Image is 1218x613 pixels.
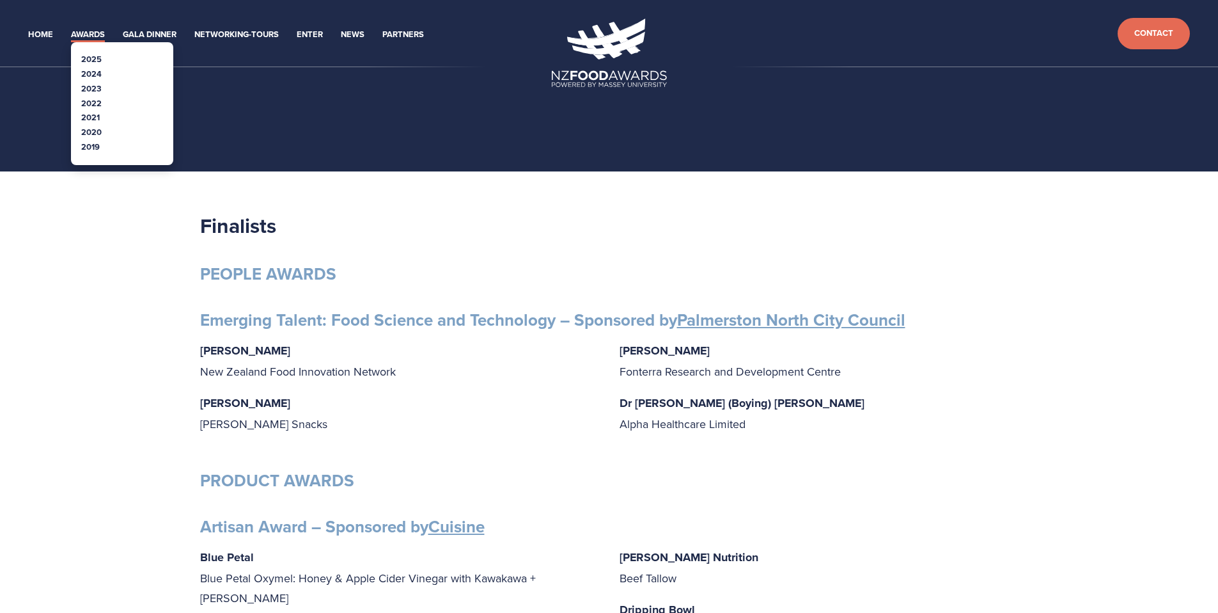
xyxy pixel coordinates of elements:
[620,340,1019,381] p: Fonterra Research and Development Centre
[28,28,53,42] a: Home
[81,83,102,95] a: 2023
[200,262,336,286] strong: PEOPLE AWARDS
[81,68,102,80] a: 2024
[200,395,290,411] strong: [PERSON_NAME]
[200,547,599,609] p: Blue Petal Oxymel: Honey & Apple Cider Vinegar with Kawakawa + [PERSON_NAME]
[382,28,424,42] a: Partners
[620,342,710,359] strong: [PERSON_NAME]
[123,28,176,42] a: Gala Dinner
[81,141,100,153] a: 2019
[200,211,276,241] strong: Finalists
[620,547,1019,588] p: Beef Tallow
[620,393,1019,434] p: Alpha Healthcare Limited
[1118,18,1190,49] a: Contact
[428,514,485,539] a: Cuisine
[620,395,864,411] strong: Dr [PERSON_NAME] (Boying) [PERSON_NAME]
[81,111,100,123] a: 2021
[200,308,905,332] strong: Emerging Talent: Food Science and Technology – Sponsored by
[200,393,599,434] p: [PERSON_NAME] Snacks
[200,468,354,493] strong: PRODUCT AWARDS
[81,126,102,138] a: 2020
[81,53,102,65] a: 2025
[200,340,599,381] p: New Zealand Food Innovation Network
[194,28,279,42] a: Networking-Tours
[71,28,105,42] a: Awards
[200,342,290,359] strong: [PERSON_NAME]
[677,308,905,332] a: Palmerston North City Council
[81,97,102,109] a: 2022
[297,28,323,42] a: Enter
[620,549,758,566] strong: [PERSON_NAME] Nutrition
[341,28,364,42] a: News
[200,514,485,539] strong: Artisan Award – Sponsored by
[200,549,254,566] strong: Blue Petal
